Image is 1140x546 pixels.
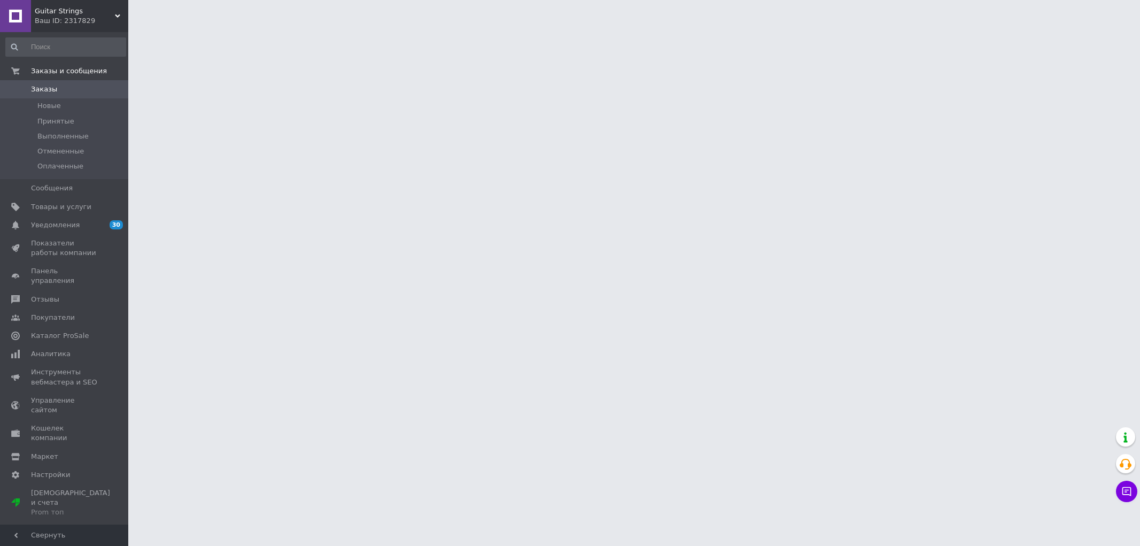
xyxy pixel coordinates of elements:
[31,295,59,304] span: Отзывы
[31,331,89,341] span: Каталог ProSale
[31,220,80,230] span: Уведомления
[31,239,99,258] span: Показатели работы компании
[31,266,99,286] span: Панель управления
[31,84,57,94] span: Заказы
[37,117,74,126] span: Принятые
[31,396,99,415] span: Управление сайтом
[35,16,128,26] div: Ваш ID: 2317829
[31,66,107,76] span: Заказы и сообщения
[37,132,89,141] span: Выполненные
[31,367,99,387] span: Инструменты вебмастера и SEO
[110,220,123,229] span: 30
[31,313,75,322] span: Покупатели
[31,183,73,193] span: Сообщения
[31,470,70,480] span: Настройки
[35,6,115,16] span: Guitar Strings
[31,452,58,462] span: Маркет
[31,507,110,517] div: Prom топ
[37,147,84,156] span: Отмененные
[31,424,99,443] span: Кошелек компании
[37,101,61,111] span: Новые
[37,162,83,171] span: Оплаченные
[5,37,126,57] input: Поиск
[31,202,91,212] span: Товары и услуги
[31,349,71,359] span: Аналитика
[1116,481,1137,502] button: Чат с покупателем
[31,488,110,518] span: [DEMOGRAPHIC_DATA] и счета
